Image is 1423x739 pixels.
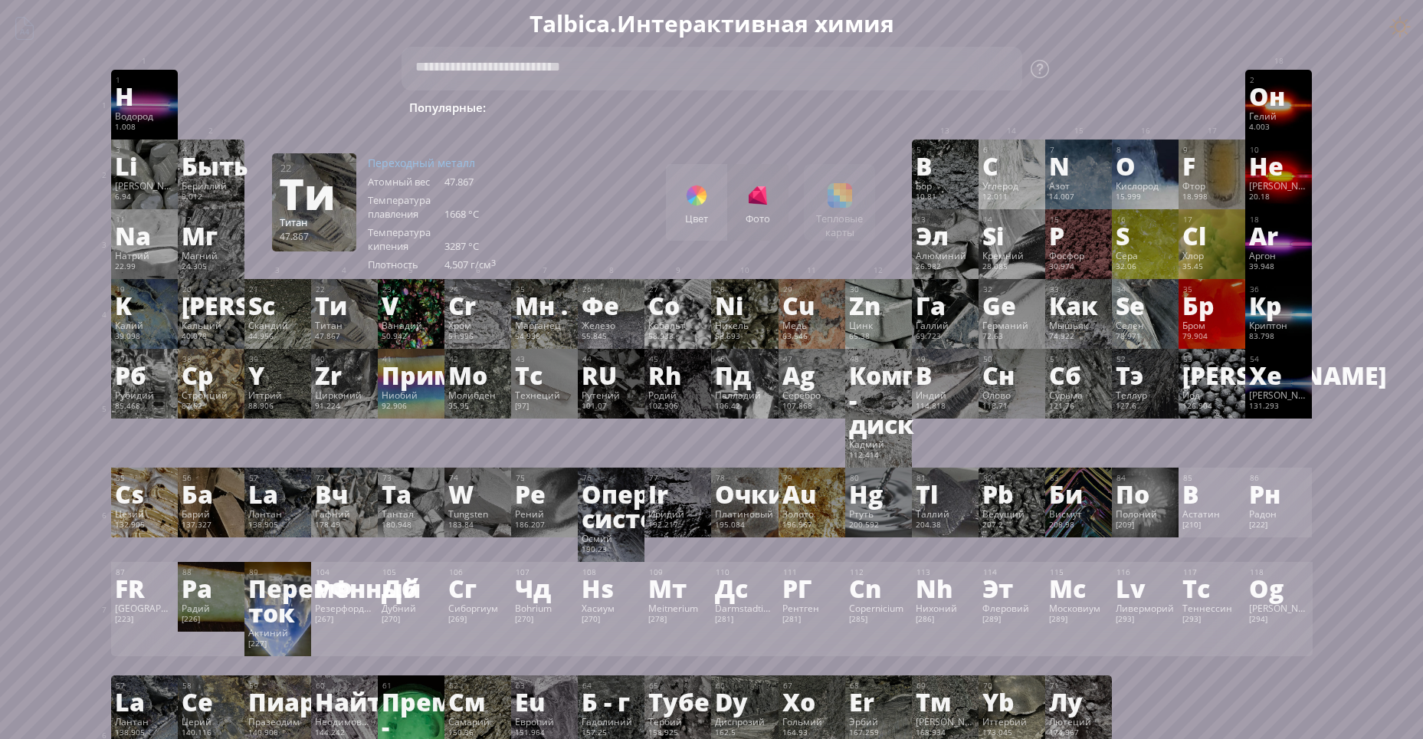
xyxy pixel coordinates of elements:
[772,100,787,115] ya-tr-span: SO
[1249,476,1280,511] ya-tr-span: Рн
[1249,389,1321,401] ya-tr-span: [PERSON_NAME]
[115,319,143,331] ya-tr-span: Калий
[316,284,374,294] div: 22
[182,476,213,511] ya-tr-span: Ба
[182,507,210,520] ya-tr-span: Барий
[1116,145,1175,155] div: 8
[1116,602,1174,614] ya-tr-span: Ливерморий
[1182,261,1241,274] div: 35.45
[782,507,814,520] ya-tr-span: Золото
[685,212,708,225] ya-tr-span: Цвет
[982,602,1029,614] ya-tr-span: Флеровий
[1182,570,1210,606] ya-tr-span: Тс
[916,570,952,606] ya-tr-span: Nh
[916,145,975,155] div: 5
[916,284,975,294] div: 31
[1049,261,1108,274] div: 30.974
[515,476,546,511] ya-tr-span: Ре
[1049,570,1086,606] ya-tr-span: Мс
[382,287,398,323] ya-tr-span: V
[1049,684,1083,719] ya-tr-span: Лу
[248,319,288,331] ya-tr-span: Скандий
[248,507,282,520] ya-tr-span: Лантан
[1249,218,1278,253] ya-tr-span: Ar
[782,476,816,511] ya-tr-span: Au
[849,357,965,442] ya-tr-span: Компакт - диск
[782,389,821,401] ya-tr-span: Серебро
[1249,287,1282,323] ya-tr-span: Кр
[182,284,241,294] div: 20
[515,570,551,606] ya-tr-span: Чд
[1250,284,1308,294] div: 36
[1182,249,1204,261] ya-tr-span: Хлор
[1182,192,1241,204] div: 18.998
[449,284,507,294] div: 24
[715,357,751,392] ya-tr-span: Пд
[648,715,682,728] ya-tr-span: Тербий
[1049,357,1081,392] ya-tr-span: Сб
[1116,570,1146,606] ya-tr-span: Lv
[982,319,1028,331] ya-tr-span: Германий
[1249,602,1321,614] ya-tr-span: [PERSON_NAME]
[115,684,145,719] ya-tr-span: La
[116,75,174,85] div: 1
[1249,78,1285,113] ya-tr-span: Он
[1249,148,1284,183] ya-tr-span: Не
[116,145,174,155] div: 3
[758,100,766,115] ya-tr-span: H
[1049,148,1070,183] ya-tr-span: N
[983,145,1041,155] div: 6
[982,261,1041,274] div: 28.085
[382,476,411,511] ya-tr-span: Ta
[1049,602,1100,614] ya-tr-span: Московиум
[849,715,878,728] ya-tr-span: Эрбий
[782,357,815,392] ya-tr-span: Ag
[782,715,822,728] ya-tr-span: Гольмий
[315,684,399,719] ya-tr-span: Найти
[115,357,146,392] ya-tr-span: Рб
[515,602,552,614] ya-tr-span: Bohrium
[515,715,554,728] ya-tr-span: Европий
[782,319,807,331] ya-tr-span: Медь
[516,284,574,294] div: 25
[448,389,496,401] ya-tr-span: Молибден
[849,476,883,511] ya-tr-span: Hg
[315,287,347,323] ya-tr-span: Ти
[849,570,881,606] ya-tr-span: Cn
[115,602,208,614] ya-tr-span: [GEOGRAPHIC_DATA]
[715,476,785,511] ya-tr-span: Очки
[182,192,241,204] div: 9.012
[716,284,774,294] div: 28
[115,715,149,728] ya-tr-span: Лантан
[849,507,874,520] ya-tr-span: Ртуть
[1049,192,1108,204] div: 14.007
[182,249,218,261] ya-tr-span: Магний
[582,319,615,331] ya-tr-span: Железо
[444,258,491,271] ya-tr-span: 4,507 г/см
[849,684,874,719] ya-tr-span: Er
[115,192,174,204] div: 6.94
[248,626,288,639] ya-tr-span: Актиний
[1116,507,1157,520] ya-tr-span: Полоний
[1182,287,1215,323] ya-tr-span: Бр
[715,389,761,401] ya-tr-span: Палладий
[115,218,151,253] ya-tr-span: Na
[382,357,550,392] ya-tr-span: Примечание
[368,225,431,253] ya-tr-span: Температура кипения
[982,570,1013,606] ya-tr-span: Эт
[582,389,620,401] ya-tr-span: Рутений
[448,476,474,511] ya-tr-span: W
[368,258,418,271] ya-tr-span: Плотность
[921,100,1011,115] ya-tr-span: [PERSON_NAME]
[444,175,521,189] div: 47.867
[648,357,681,392] ya-tr-span: Rh
[1249,249,1276,261] ya-tr-span: Аргон
[849,287,880,323] ya-tr-span: Zn
[444,239,479,253] ya-tr-span: 3287 °C
[368,193,431,221] ya-tr-span: Температура плавления
[249,284,307,294] div: 21
[1116,215,1175,225] div: 16
[1116,218,1130,253] ya-tr-span: S
[382,602,416,614] ya-tr-span: Дубний
[115,122,174,134] div: 1.008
